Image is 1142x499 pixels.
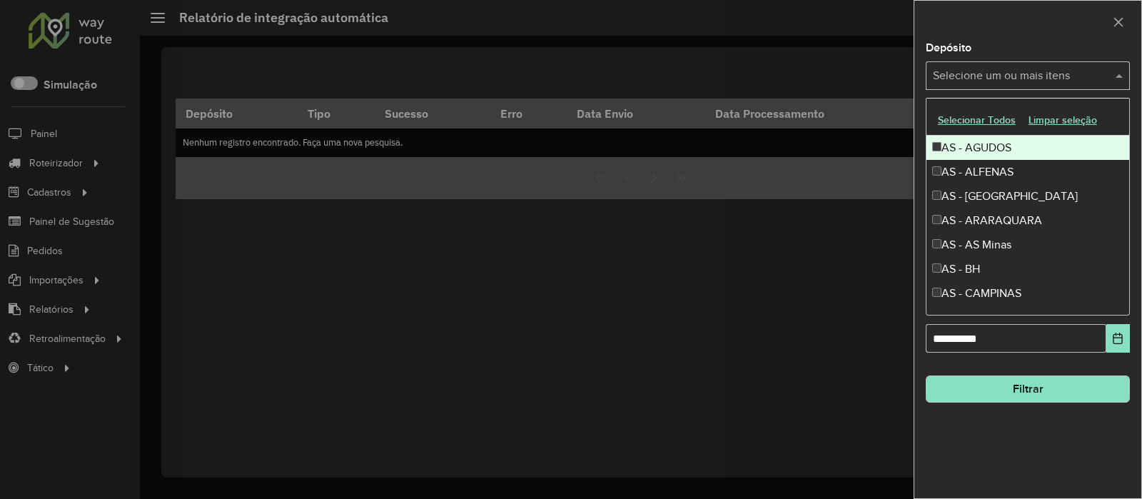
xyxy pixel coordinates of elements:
[926,306,1129,330] div: AS - Campos dos Goytacazes
[926,136,1129,160] div: AS - AGUDOS
[926,257,1129,281] div: AS - BH
[926,208,1129,233] div: AS - ARARAQUARA
[1106,324,1130,353] button: Choose Date
[926,39,971,56] label: Depósito
[926,184,1129,208] div: AS - [GEOGRAPHIC_DATA]
[931,109,1022,131] button: Selecionar Todos
[926,233,1129,257] div: AS - AS Minas
[926,160,1129,184] div: AS - ALFENAS
[1022,109,1103,131] button: Limpar seleção
[926,281,1129,306] div: AS - CAMPINAS
[926,98,1130,316] ng-dropdown-panel: Options list
[926,375,1130,403] button: Filtrar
